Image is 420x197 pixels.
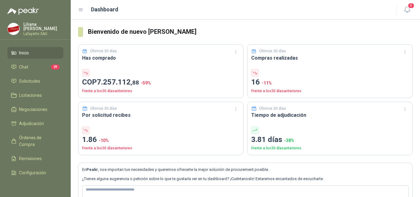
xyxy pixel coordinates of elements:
[131,79,139,86] span: ,88
[7,104,63,115] a: Negociaciones
[86,167,98,172] b: Peakr
[7,153,63,164] a: Remisiones
[7,132,63,150] a: Órdenes de Compra
[82,134,240,146] p: 1.86
[19,92,42,99] span: Licitaciones
[82,111,240,119] h3: Por solicitud recibes
[51,65,60,69] span: 29
[7,7,39,15] img: Logo peakr
[19,49,29,56] span: Inicio
[7,89,63,101] a: Licitaciones
[8,23,19,35] img: Company Logo
[251,111,409,119] h3: Tiempo de adjudicación
[251,88,409,94] p: Frente a los 30 días anteriores
[82,167,409,173] p: En , nos importan tus necesidades y queremos ofrecerte la mejor solución de procurement posible.
[90,106,117,112] p: Últimos 30 días
[88,27,413,37] h3: Bienvenido de nuevo [PERSON_NAME]
[90,48,117,54] p: Últimos 30 días
[7,47,63,59] a: Inicio
[82,176,409,182] p: ¿Tienes alguna sugerencia o petición sobre lo que te gustaría ver en tu dashboard? ¡Cuéntanoslo! ...
[259,48,286,54] p: Últimos 30 días
[19,106,47,113] span: Negociaciones
[251,134,409,146] p: 3.81 días
[7,167,63,179] a: Configuración
[141,81,151,85] span: -59 %
[251,145,409,151] p: Frente a los 30 días anteriores
[402,4,413,15] button: 8
[262,81,272,85] span: -11 %
[251,54,409,62] h3: Compras realizadas
[82,54,240,62] h3: Has comprado
[19,134,57,148] span: Órdenes de Compra
[408,3,414,9] span: 8
[259,106,286,112] p: Últimos 30 días
[91,5,118,14] h1: Dashboard
[82,77,240,88] p: COP
[82,88,240,94] p: Frente a los 30 días anteriores
[19,120,44,127] span: Adjudicación
[7,181,63,193] a: Manuales y ayuda
[23,32,63,36] p: Lafayette SAS
[284,138,294,143] span: -38 %
[99,138,109,143] span: -10 %
[97,78,139,86] span: 7.257.112
[19,78,40,85] span: Solicitudes
[19,64,28,70] span: Chat
[251,77,409,88] p: 16
[19,155,42,162] span: Remisiones
[7,118,63,129] a: Adjudicación
[7,61,63,73] a: Chat29
[23,22,63,31] p: Liliana [PERSON_NAME]
[7,75,63,87] a: Solicitudes
[82,145,240,151] p: Frente a los 30 días anteriores
[19,169,46,176] span: Configuración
